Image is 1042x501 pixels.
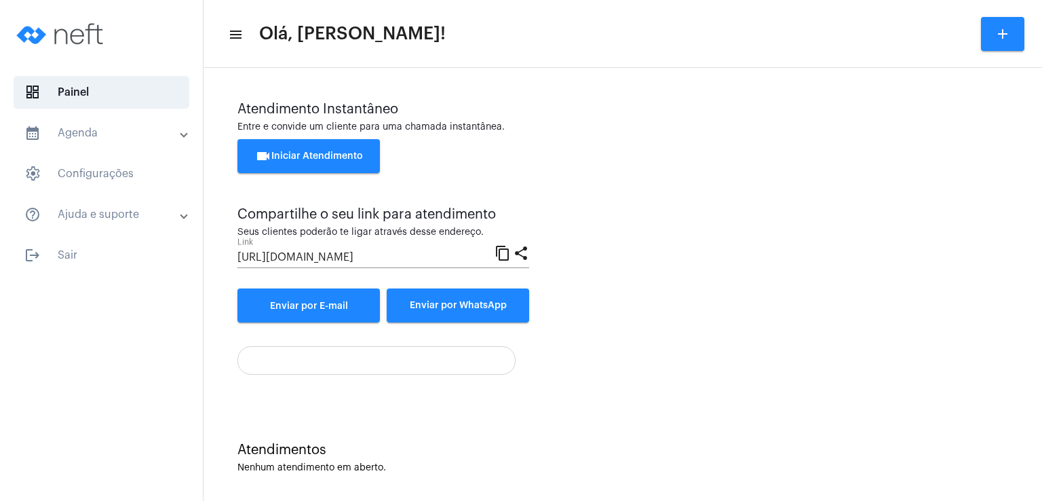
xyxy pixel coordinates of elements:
span: Olá, [PERSON_NAME]! [259,23,446,45]
mat-expansion-panel-header: sidenav iconAjuda e suporte [8,198,203,231]
span: sidenav icon [24,84,41,100]
mat-panel-title: Agenda [24,125,181,141]
img: logo-neft-novo-2.png [11,7,113,61]
mat-icon: sidenav icon [24,125,41,141]
div: Seus clientes poderão te ligar através desse endereço. [237,227,529,238]
mat-icon: content_copy [495,244,511,261]
div: Atendimentos [237,443,1008,458]
button: Enviar por WhatsApp [387,289,529,322]
mat-icon: sidenav icon [24,247,41,263]
div: Atendimento Instantâneo [237,102,1008,117]
mat-icon: sidenav icon [228,26,242,43]
span: Iniciar Atendimento [255,151,363,161]
div: Entre e convide um cliente para uma chamada instantânea. [237,122,1008,132]
mat-panel-title: Ajuda e suporte [24,206,181,223]
span: Enviar por WhatsApp [410,301,507,310]
div: Compartilhe o seu link para atendimento [237,207,529,222]
mat-expansion-panel-header: sidenav iconAgenda [8,117,203,149]
div: Nenhum atendimento em aberto. [237,463,1008,473]
mat-icon: videocam [255,148,271,164]
span: Configurações [14,157,189,190]
mat-icon: sidenav icon [24,206,41,223]
span: sidenav icon [24,166,41,182]
button: Iniciar Atendimento [237,139,380,173]
span: Enviar por E-mail [270,301,348,311]
span: Painel [14,76,189,109]
mat-icon: share [513,244,529,261]
span: Sair [14,239,189,272]
mat-icon: add [995,26,1011,42]
a: Enviar por E-mail [237,289,380,322]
